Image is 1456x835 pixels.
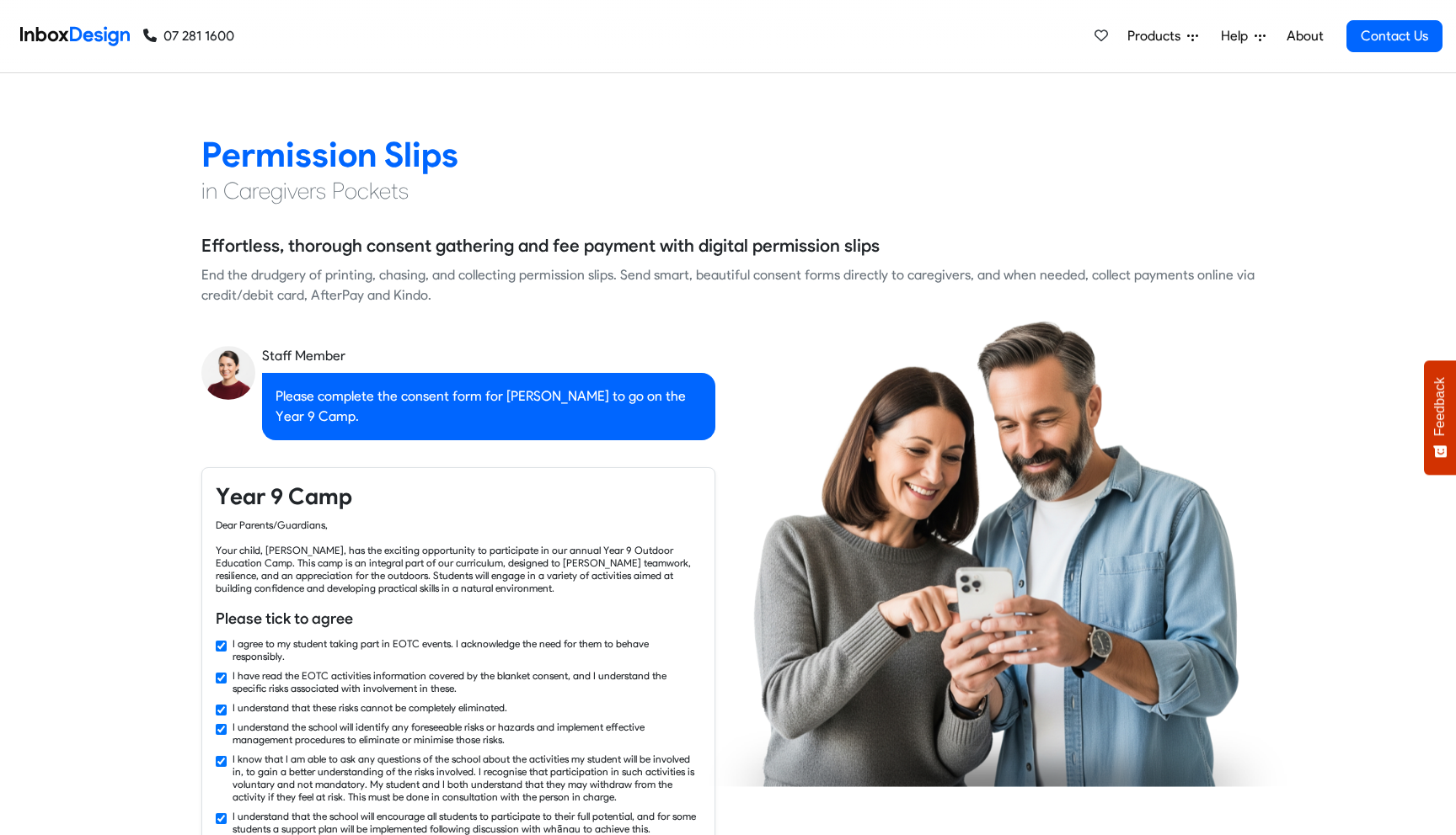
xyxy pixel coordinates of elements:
[233,701,507,714] label: I understand that these risks cannot be completely eliminated.
[201,233,880,258] h5: Effortless, thorough consent gathering and fee payment with digital permission slips
[1424,360,1456,475] button: Feedback - Show survey
[233,721,701,746] label: I understand the school will identify any foreseeable risks or hazards and implement effective ma...
[143,26,234,46] a: 07 281 1600
[201,346,255,400] img: staff_avatar.png
[262,346,715,366] div: Staff Member
[233,810,701,835] label: I understand that the school will encourage all students to participate to their full potential, ...
[216,519,701,594] div: Dear Parents/Guardians, Your child, [PERSON_NAME], has the exciting opportunity to participate in...
[1221,26,1255,46] span: Help
[1346,20,1443,52] a: Contact Us
[233,753,701,803] label: I know that I am able to ask any questions of the school about the activities my student will be ...
[1282,19,1328,53] a: About
[216,608,701,630] h6: Please tick to agree
[1127,26,1187,46] span: Products
[1121,19,1205,53] a: Products
[709,320,1287,786] img: parents_using_phone.png
[262,373,715,440] div: Please complete the consent form for [PERSON_NAME] to go on the Year 9 Camp.
[201,265,1255,306] div: End the drudgery of printing, chasing, and collecting permission slips. Send smart, beautiful con...
[1214,19,1272,53] a: Help
[201,176,1255,206] h4: in Caregivers Pockets
[216,481,701,512] h4: Year 9 Camp
[1432,377,1448,436] span: Feedback
[201,133,1255,176] h2: Permission Slips
[233,637,701,662] label: I agree to my student taking part in EOTC events. I acknowledge the need for them to behave respo...
[233,669,701,694] label: I have read the EOTC activities information covered by the blanket consent, and I understand the ...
